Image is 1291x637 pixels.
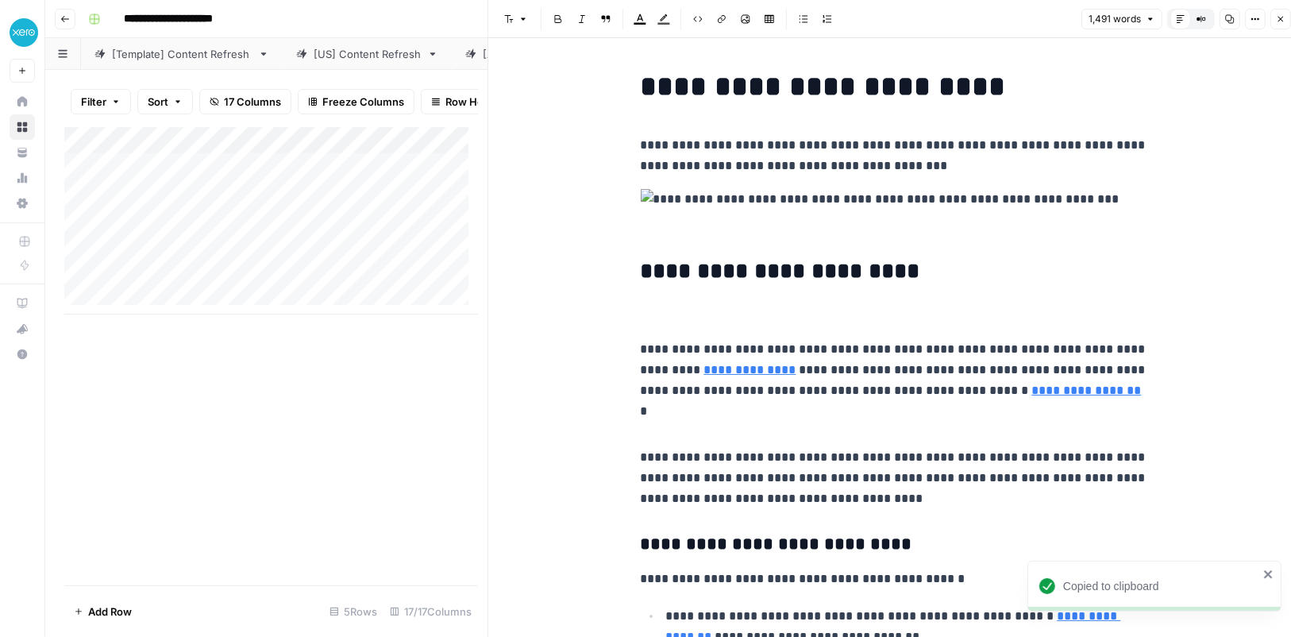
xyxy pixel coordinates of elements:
a: Settings [10,191,35,216]
img: XeroOps Logo [10,18,38,47]
span: Filter [81,94,106,110]
a: Home [10,89,35,114]
button: Add Row [64,599,141,624]
span: Sort [148,94,168,110]
button: Help + Support [10,342,35,367]
a: [US] Content Refresh [283,38,452,70]
button: Row Height [421,89,513,114]
a: [AU] Content Refresh [452,38,622,70]
a: Browse [10,114,35,140]
button: 1,491 words [1081,9,1162,29]
a: AirOps Academy [10,291,35,316]
button: What's new? [10,316,35,342]
a: Usage [10,165,35,191]
div: [Template] Content Refresh [112,46,252,62]
div: Copied to clipboard [1063,578,1258,594]
div: 17/17 Columns [383,599,478,624]
div: 5 Rows [323,599,383,624]
div: What's new? [10,317,34,341]
button: Filter [71,89,131,114]
button: 17 Columns [199,89,291,114]
button: Workspace: XeroOps [10,13,35,52]
span: 17 Columns [224,94,281,110]
div: [US] Content Refresh [314,46,421,62]
a: [Template] Content Refresh [81,38,283,70]
span: Add Row [88,604,132,620]
span: Freeze Columns [322,94,404,110]
span: 1,491 words [1089,12,1141,26]
button: Freeze Columns [298,89,414,114]
span: Row Height [445,94,503,110]
button: Sort [137,89,193,114]
a: Your Data [10,140,35,165]
button: close [1263,568,1274,581]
